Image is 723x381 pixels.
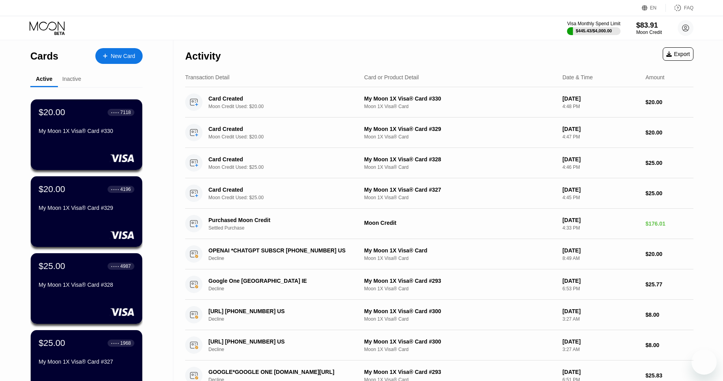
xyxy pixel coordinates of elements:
[636,21,662,30] div: $83.91
[208,369,353,375] div: GOOGLE*GOOGLE ONE [DOMAIN_NAME][URL]
[208,308,353,314] div: [URL] [PHONE_NUMBER] US
[645,160,693,166] div: $25.00
[185,50,221,62] div: Activity
[567,21,620,26] div: Visa Monthly Spend Limit
[208,95,353,102] div: Card Created
[364,247,556,254] div: My Moon 1X Visa® Card
[562,217,639,223] div: [DATE]
[562,104,639,109] div: 4:48 PM
[208,187,353,193] div: Card Created
[562,256,639,261] div: 8:49 AM
[364,316,556,322] div: Moon 1X Visa® Card
[364,156,556,162] div: My Moon 1X Visa® Card #328
[39,107,65,118] div: $20.00
[208,134,364,140] div: Moon Credit Used: $20.00
[364,104,556,109] div: Moon 1X Visa® Card
[684,5,693,11] div: FAQ
[364,286,556,291] div: Moon 1X Visa® Card
[364,95,556,102] div: My Moon 1X Visa® Card #330
[31,176,142,247] div: $20.00● ● ● ●4196My Moon 1X Visa® Card #329
[645,372,693,379] div: $25.83
[645,281,693,288] div: $25.77
[208,278,353,284] div: Google One [GEOGRAPHIC_DATA] IE
[364,278,556,284] div: My Moon 1X Visa® Card #293
[208,126,353,132] div: Card Created
[645,220,693,227] div: $176.01
[111,111,119,114] div: ● ● ● ●
[36,76,52,82] div: Active
[185,300,693,330] div: [URL] [PHONE_NUMBER] USDeclineMy Moon 1X Visa® Card #300Moon 1X Visa® Card[DATE]3:27 AM$8.00
[208,316,364,322] div: Decline
[120,263,131,269] div: 4987
[562,134,639,140] div: 4:47 PM
[39,338,65,348] div: $25.00
[185,118,693,148] div: Card CreatedMoon Credit Used: $20.00My Moon 1X Visa® Card #329Moon 1X Visa® Card[DATE]4:47 PM$20.00
[111,342,119,344] div: ● ● ● ●
[562,347,639,352] div: 3:27 AM
[185,148,693,178] div: Card CreatedMoon Credit Used: $25.00My Moon 1X Visa® Card #328Moon 1X Visa® Card[DATE]4:46 PM$25.00
[364,134,556,140] div: Moon 1X Visa® Card
[663,47,693,61] div: Export
[62,76,81,82] div: Inactive
[364,187,556,193] div: My Moon 1X Visa® Card #327
[645,129,693,136] div: $20.00
[364,338,556,345] div: My Moon 1X Visa® Card #300
[645,312,693,318] div: $8.00
[185,239,693,269] div: OPENAI *CHATGPT SUBSCR [PHONE_NUMBER] USDeclineMy Moon 1X Visa® CardMoon 1X Visa® Card[DATE]8:49 ...
[364,308,556,314] div: My Moon 1X Visa® Card #300
[562,286,639,291] div: 6:53 PM
[364,256,556,261] div: Moon 1X Visa® Card
[111,53,135,60] div: New Card
[562,308,639,314] div: [DATE]
[120,110,131,115] div: 7118
[562,187,639,193] div: [DATE]
[31,99,142,170] div: $20.00● ● ● ●7118My Moon 1X Visa® Card #330
[650,5,657,11] div: EN
[120,187,131,192] div: 4196
[111,188,119,190] div: ● ● ● ●
[120,340,131,346] div: 1968
[364,164,556,170] div: Moon 1X Visa® Card
[642,4,666,12] div: EN
[666,51,690,57] div: Export
[30,50,58,62] div: Cards
[645,251,693,257] div: $20.00
[562,225,639,231] div: 4:33 PM
[562,338,639,345] div: [DATE]
[364,195,556,200] div: Moon 1X Visa® Card
[562,156,639,162] div: [DATE]
[39,205,134,211] div: My Moon 1X Visa® Card #329
[208,286,364,291] div: Decline
[645,190,693,196] div: $25.00
[208,156,353,162] div: Card Created
[208,217,353,223] div: Purchased Moon Credit
[364,369,556,375] div: My Moon 1X Visa® Card #293
[208,164,364,170] div: Moon Credit Used: $25.00
[562,95,639,102] div: [DATE]
[562,247,639,254] div: [DATE]
[208,247,353,254] div: OPENAI *CHATGPT SUBSCR [PHONE_NUMBER] US
[39,184,65,194] div: $20.00
[208,347,364,352] div: Decline
[636,21,662,35] div: $83.91Moon Credit
[562,195,639,200] div: 4:45 PM
[364,74,419,80] div: Card or Product Detail
[208,195,364,200] div: Moon Credit Used: $25.00
[645,342,693,348] div: $8.00
[208,225,364,231] div: Settled Purchase
[185,330,693,360] div: [URL] [PHONE_NUMBER] USDeclineMy Moon 1X Visa® Card #300Moon 1X Visa® Card[DATE]3:27 AM$8.00
[567,21,620,35] div: Visa Monthly Spend Limit$445.43/$4,000.00
[185,74,229,80] div: Transaction Detail
[185,87,693,118] div: Card CreatedMoon Credit Used: $20.00My Moon 1X Visa® Card #330Moon 1X Visa® Card[DATE]4:48 PM$20.00
[562,278,639,284] div: [DATE]
[636,30,662,35] div: Moon Credit
[208,338,353,345] div: [URL] [PHONE_NUMBER] US
[185,178,693,209] div: Card CreatedMoon Credit Used: $25.00My Moon 1X Visa® Card #327Moon 1X Visa® Card[DATE]4:45 PM$25.00
[111,265,119,267] div: ● ● ● ●
[95,48,143,64] div: New Card
[39,359,134,365] div: My Moon 1X Visa® Card #327
[364,347,556,352] div: Moon 1X Visa® Card
[39,282,134,288] div: My Moon 1X Visa® Card #328
[208,104,364,109] div: Moon Credit Used: $20.00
